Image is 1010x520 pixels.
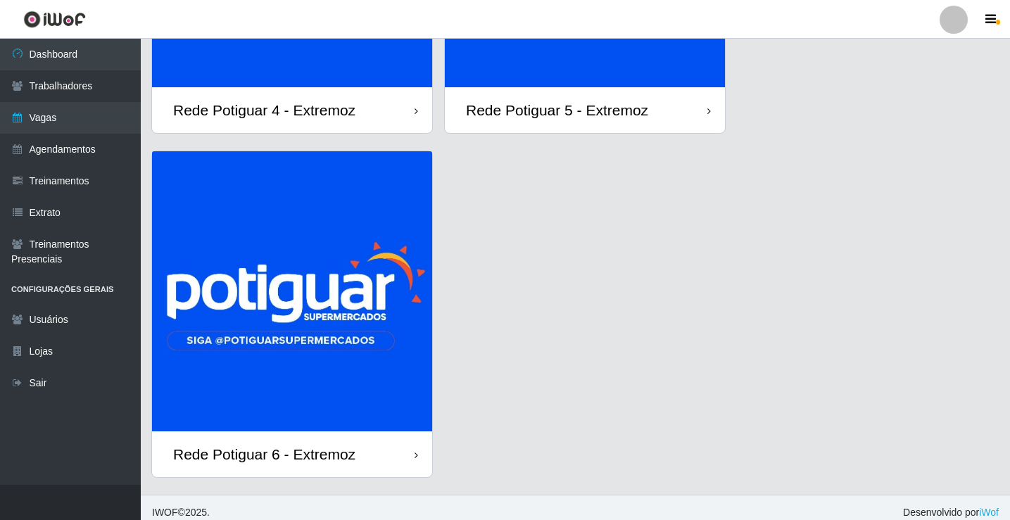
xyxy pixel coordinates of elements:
a: Rede Potiguar 6 - Extremoz [152,151,432,477]
div: Rede Potiguar 4 - Extremoz [173,101,355,119]
a: iWof [979,507,999,518]
span: IWOF [152,507,178,518]
span: © 2025 . [152,505,210,520]
span: Desenvolvido por [903,505,999,520]
img: CoreUI Logo [23,11,86,28]
div: Rede Potiguar 5 - Extremoz [466,101,648,119]
div: Rede Potiguar 6 - Extremoz [173,445,355,463]
img: cardImg [152,151,432,431]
